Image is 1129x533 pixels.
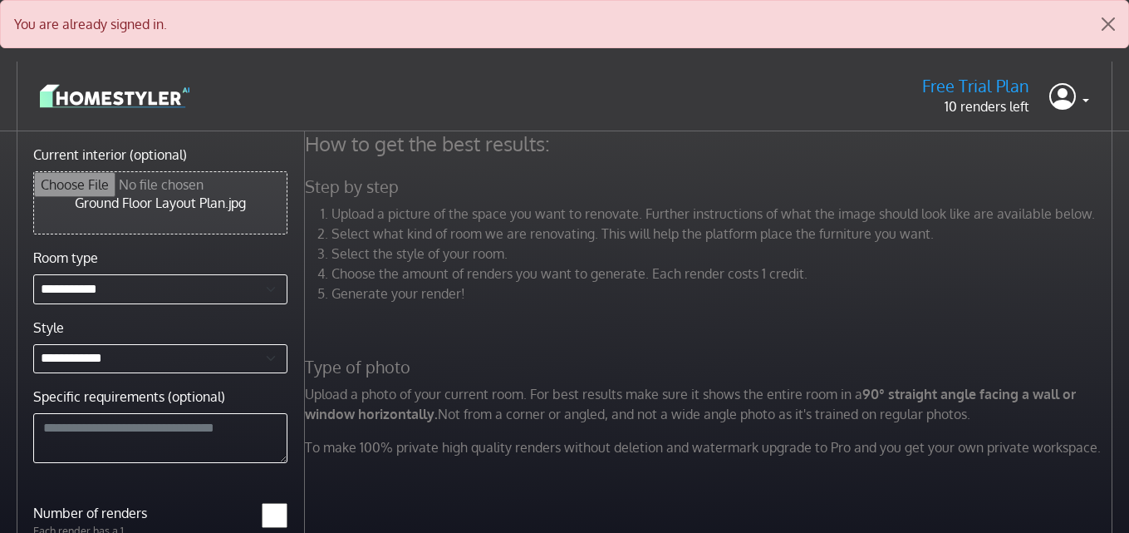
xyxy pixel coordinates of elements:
[295,437,1127,457] p: To make 100% private high quality renders without deletion and watermark upgrade to Pro and you g...
[331,204,1117,224] li: Upload a picture of the space you want to renovate. Further instructions of what the image should...
[331,284,1117,304] li: Generate your render!
[40,81,189,111] img: logo-3de290ba35641baa71223ecac5eacb59cb85b4c7fdf211dc9aaecaaee71ea2f8.svg
[33,145,187,165] label: Current interior (optional)
[295,131,1127,156] h4: How to get the best results:
[331,264,1117,284] li: Choose the amount of renders you want to generate. Each render costs 1 credit.
[922,96,1029,116] p: 10 renders left
[331,244,1117,264] li: Select the style of your room.
[295,357,1127,378] h5: Type of photo
[33,318,64,338] label: Style
[295,176,1127,197] h5: Step by step
[305,386,1076,422] strong: 90° straight angle facing a wall or window horizontally.
[23,503,160,523] label: Number of renders
[33,387,225,407] label: Specific requirements (optional)
[295,384,1127,424] p: Upload a photo of your current room. For best results make sure it shows the entire room in a Not...
[922,76,1029,96] h5: Free Trial Plan
[33,248,98,268] label: Room type
[331,224,1117,244] li: Select what kind of room we are renovating. This will help the platform place the furniture you w...
[1088,1,1128,47] button: Close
